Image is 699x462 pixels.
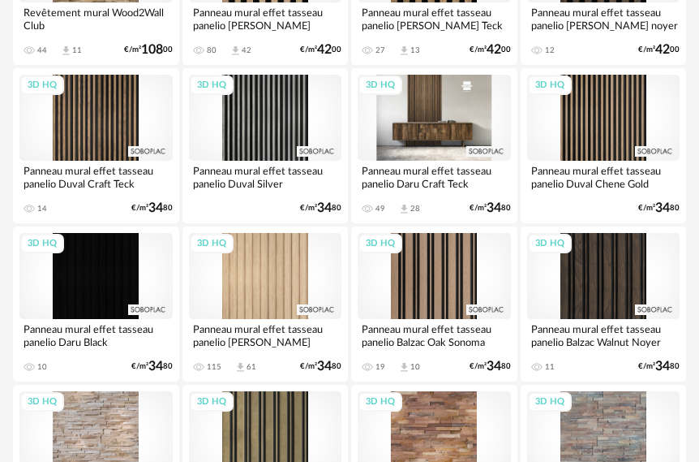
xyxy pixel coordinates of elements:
[300,361,341,372] div: €/m² 80
[638,45,680,55] div: €/m² 00
[317,203,332,214] span: 34
[300,203,341,214] div: €/m² 80
[189,319,342,352] div: Panneau mural effet tasseau panelio [PERSON_NAME]
[351,227,517,382] a: 3D HQ Panneau mural effet tasseau panelio Balzac Oak Sonoma 19 Download icon 10 €/m²3480
[19,319,173,352] div: Panneau mural effet tasseau panelio Daru Black
[545,362,555,372] div: 11
[655,45,670,55] span: 42
[398,361,410,373] span: Download icon
[234,361,247,373] span: Download icon
[37,45,47,55] div: 44
[358,76,402,96] div: 3D HQ
[141,45,163,55] span: 108
[182,68,349,223] a: 3D HQ Panneau mural effet tasseau panelio Duval Silver €/m²3480
[37,204,47,214] div: 14
[358,2,511,35] div: Panneau mural effet tasseau panelio [PERSON_NAME] Teck
[148,203,163,214] span: 34
[351,68,517,223] a: 3D HQ Panneau mural effet tasseau panelio Daru Craft Teck 49 Download icon 28 €/m²3480
[375,45,385,55] div: 27
[189,2,342,35] div: Panneau mural effet tasseau panelio [PERSON_NAME]
[521,227,687,382] a: 3D HQ Panneau mural effet tasseau panelio Balzac Walnut Noyer 11 €/m²3480
[528,392,572,412] div: 3D HQ
[190,234,234,254] div: 3D HQ
[124,45,173,55] div: €/m² 00
[229,45,242,57] span: Download icon
[638,203,680,214] div: €/m² 80
[13,227,179,382] a: 3D HQ Panneau mural effet tasseau panelio Daru Black 10 €/m²3480
[317,45,332,55] span: 42
[20,76,64,96] div: 3D HQ
[527,2,680,35] div: Panneau mural effet tasseau panelio [PERSON_NAME] noyer
[131,203,173,214] div: €/m² 80
[398,203,410,215] span: Download icon
[72,45,82,55] div: 11
[375,362,385,372] div: 19
[131,361,173,372] div: €/m² 80
[13,68,179,223] a: 3D HQ Panneau mural effet tasseau panelio Duval Craft Teck 14 €/m²3480
[528,76,572,96] div: 3D HQ
[182,227,349,382] a: 3D HQ Panneau mural effet tasseau panelio [PERSON_NAME] 115 Download icon 61 €/m²3480
[37,362,47,372] div: 10
[375,204,385,214] div: 49
[545,45,555,55] div: 12
[190,392,234,412] div: 3D HQ
[19,2,173,35] div: Revêtement mural Wood2Wall Club
[527,319,680,352] div: Panneau mural effet tasseau panelio Balzac Walnut Noyer
[19,161,173,193] div: Panneau mural effet tasseau panelio Duval Craft Teck
[190,76,234,96] div: 3D HQ
[487,45,501,55] span: 42
[398,45,410,57] span: Download icon
[358,319,511,352] div: Panneau mural effet tasseau panelio Balzac Oak Sonoma
[470,45,511,55] div: €/m² 00
[487,361,501,372] span: 34
[487,203,501,214] span: 34
[470,203,511,214] div: €/m² 80
[247,362,256,372] div: 61
[358,234,402,254] div: 3D HQ
[207,45,217,55] div: 80
[410,362,420,372] div: 10
[20,234,64,254] div: 3D HQ
[655,361,670,372] span: 34
[410,204,420,214] div: 28
[60,45,72,57] span: Download icon
[528,234,572,254] div: 3D HQ
[470,361,511,372] div: €/m² 80
[655,203,670,214] span: 34
[207,362,221,372] div: 115
[521,68,687,223] a: 3D HQ Panneau mural effet tasseau panelio Duval Chene Gold €/m²3480
[148,361,163,372] span: 34
[358,392,402,412] div: 3D HQ
[242,45,251,55] div: 42
[189,161,342,193] div: Panneau mural effet tasseau panelio Duval Silver
[638,361,680,372] div: €/m² 80
[317,361,332,372] span: 34
[358,161,511,193] div: Panneau mural effet tasseau panelio Daru Craft Teck
[410,45,420,55] div: 13
[300,45,341,55] div: €/m² 00
[20,392,64,412] div: 3D HQ
[527,161,680,193] div: Panneau mural effet tasseau panelio Duval Chene Gold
